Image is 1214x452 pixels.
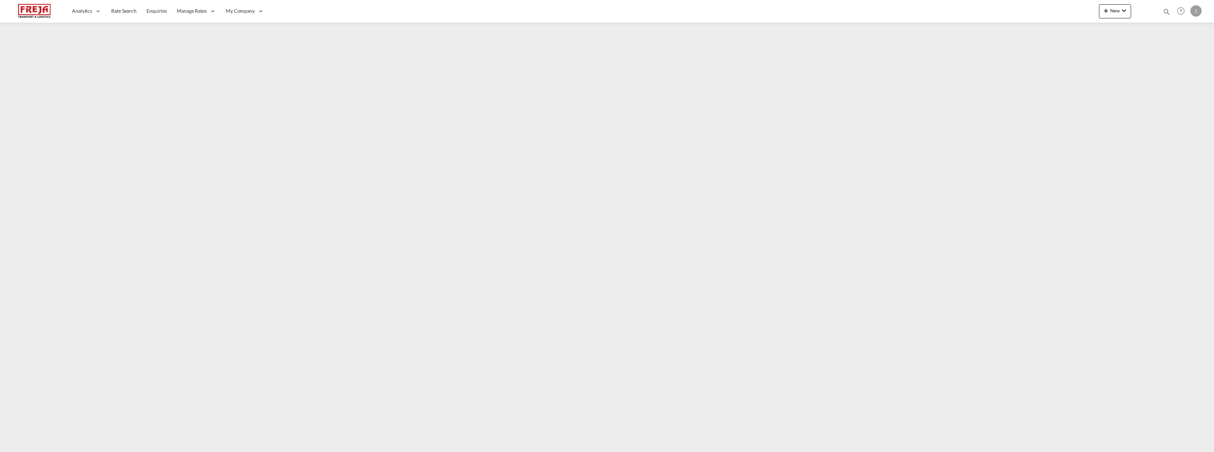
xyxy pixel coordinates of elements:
[1190,5,1202,17] div: J
[1099,4,1131,18] button: icon-plus 400-fgNewicon-chevron-down
[1102,6,1110,15] md-icon: icon-plus 400-fg
[1102,8,1128,13] span: New
[1163,8,1171,16] md-icon: icon-magnify
[146,8,167,14] span: Enquiries
[11,3,58,19] img: 586607c025bf11f083711d99603023e7.png
[226,7,255,14] span: My Company
[111,8,137,14] span: Rate Search
[1163,8,1171,18] div: icon-magnify
[1175,5,1187,17] span: Help
[1175,5,1190,18] div: Help
[72,7,92,14] span: Analytics
[177,7,207,14] span: Manage Rates
[1120,6,1128,15] md-icon: icon-chevron-down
